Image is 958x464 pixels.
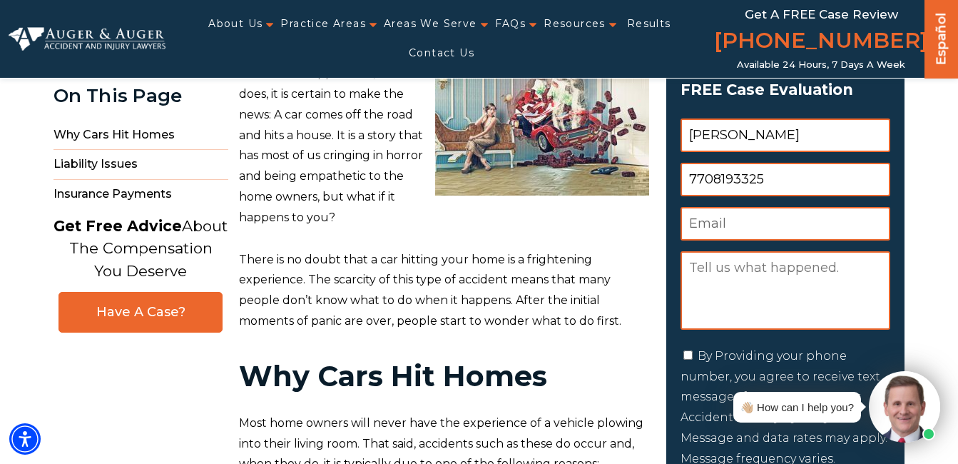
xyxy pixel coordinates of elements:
[681,163,890,196] input: Phone Number
[714,25,928,59] a: [PHONE_NUMBER]
[58,292,223,333] a: Have A Case?
[9,423,41,455] div: Accessibility Menu
[544,9,606,39] a: Resources
[280,9,366,39] a: Practice Areas
[239,43,650,228] p: It’s a rare type of car accident but it does happen and, when it does, it is certain to make the ...
[384,9,477,39] a: Areas We Serve
[239,358,547,393] strong: Why Cars Hit Homes
[53,121,228,151] span: Why Cars Hit Homes
[681,118,890,152] input: Name
[737,59,905,71] span: Available 24 Hours, 7 Days a Week
[681,76,890,104] span: FREE Case Evaluation
[208,9,263,39] a: About Us
[495,9,526,39] a: FAQs
[869,371,940,443] img: Intaker widget Avatar
[627,9,671,39] a: Results
[73,304,208,321] span: Have A Case?
[740,398,854,417] div: 👋🏼 How can I help you?
[53,86,228,106] div: On This Page
[9,27,165,51] img: Auger & Auger Accident and Injury Lawyers Logo
[435,43,649,196] img: woman sitting on sofa and a car crashes into house
[745,7,898,21] span: Get a FREE Case Review
[681,207,890,241] input: Email
[53,150,228,180] span: Liability Issues
[53,217,182,235] strong: Get Free Advice
[239,250,650,332] p: There is no doubt that a car hitting your home is a frightening experience. The scarcity of this ...
[409,39,474,68] a: Contact Us
[53,215,228,283] p: About The Compensation You Deserve
[53,180,228,209] span: Insurance Payments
